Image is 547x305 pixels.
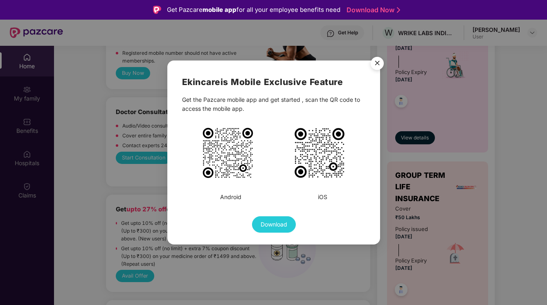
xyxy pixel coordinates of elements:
[182,95,365,113] div: Get the Pazcare mobile app and get started , scan the QR code to access the mobile app.
[293,126,346,179] img: PiA8c3ZnIHdpZHRoPSIxMDIzIiBoZWlnaHQ9IjEwMjMiIHZpZXdCb3g9Ii0xIC0xIDMxIDMxIiB4bWxucz0iaHR0cDovL3d3d...
[366,53,389,76] img: svg+xml;base64,PHN2ZyB4bWxucz0iaHR0cDovL3d3dy53My5vcmcvMjAwMC9zdmciIHdpZHRoPSI1NiIgaGVpZ2h0PSI1Ni...
[201,126,254,179] img: PiA8c3ZnIHdpZHRoPSIxMDE1IiBoZWlnaHQ9IjEwMTUiIHZpZXdCb3g9Ii0xIC0xIDM1IDM1IiB4bWxucz0iaHR0cDovL3d3d...
[203,6,236,13] strong: mobile app
[220,193,241,202] div: Android
[366,53,388,75] button: Close
[153,6,161,14] img: Logo
[397,6,400,14] img: Stroke
[182,75,365,89] h2: Ekincare is Mobile Exclusive Feature
[167,5,340,15] div: Get Pazcare for all your employee benefits need
[317,193,327,202] div: iOS
[347,6,398,14] a: Download Now
[260,220,287,229] span: Download
[252,216,295,233] button: Download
